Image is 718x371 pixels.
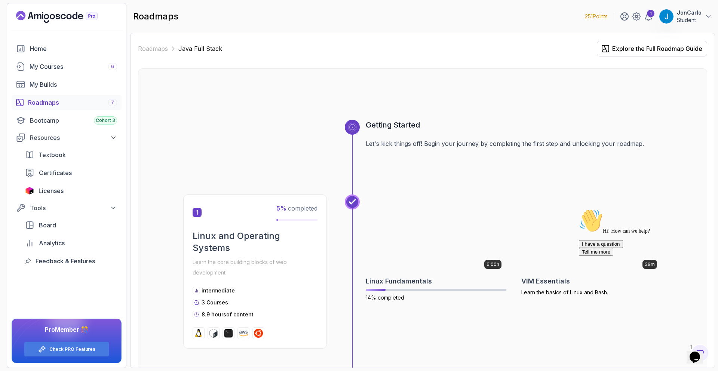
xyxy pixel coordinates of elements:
[254,329,263,338] img: ubuntu logo
[21,236,122,251] a: analytics
[16,11,115,23] a: Landing page
[202,311,254,318] p: 8.9 hours of content
[24,341,109,357] button: Check PRO Features
[677,9,702,16] p: JonCarlo
[30,203,117,212] div: Tools
[522,195,662,273] img: VIM Essentials card
[193,230,317,254] h2: Linux and Operating Systems
[30,80,117,89] div: My Builds
[3,34,47,42] button: I have a question
[21,183,122,198] a: licenses
[39,239,65,248] span: Analytics
[3,3,138,50] div: 👋Hi! How can we help?I have a questionTell me more
[521,289,662,296] p: Learn the basics of Linux and Bash.
[28,98,117,107] div: Roadmaps
[12,41,122,56] a: home
[3,3,27,27] img: :wave:
[597,41,707,56] button: Explore the Full Roadmap Guide
[194,329,203,338] img: linux logo
[659,9,712,24] button: user profile imageJonCarloStudent
[96,117,115,123] span: Cohort 3
[366,139,662,148] p: Let's kick things off! Begin your journey by completing the first step and unlocking your roadmap.
[39,186,64,195] span: Licenses
[138,44,168,53] a: Roadmaps
[612,44,702,53] div: Explore the Full Roadmap Guide
[366,276,432,286] h2: Linux Fundamentals
[487,261,499,267] p: 6.00h
[366,194,506,301] a: Linux Fundamentals card6.00hLinux Fundamentals14% completed
[3,42,37,50] button: Tell me more
[209,329,218,338] img: bash logo
[644,12,653,21] a: 1
[39,150,66,159] span: Textbook
[576,206,711,337] iframe: chat widget
[12,77,122,92] a: builds
[111,99,114,105] span: 7
[25,187,34,194] img: jetbrains icon
[12,201,122,215] button: Tools
[585,13,608,20] p: 251 Points
[3,22,74,28] span: Hi! How can we help?
[21,254,122,269] a: feedback
[49,346,95,352] a: Check PRO Features
[366,120,662,130] h3: Getting Started
[12,113,122,128] a: bootcamp
[202,299,228,306] span: 3 Courses
[647,10,654,17] div: 1
[202,287,235,294] p: intermediate
[133,10,178,22] h2: roadmaps
[12,59,122,74] a: courses
[366,195,506,273] img: Linux Fundamentals card
[276,205,317,212] span: completed
[193,208,202,217] span: 1
[21,218,122,233] a: board
[12,95,122,110] a: roadmaps
[39,168,72,177] span: Certificates
[21,147,122,162] a: textbook
[687,341,711,364] iframe: chat widget
[366,294,404,301] span: 14% completed
[111,64,114,70] span: 6
[239,329,248,338] img: aws logo
[193,257,317,278] p: Learn the core building blocks of web development
[659,9,673,24] img: user profile image
[30,44,117,53] div: Home
[677,16,702,24] p: Student
[521,276,570,286] h2: VIM Essentials
[36,257,95,266] span: Feedback & Features
[12,131,122,144] button: Resources
[21,165,122,180] a: certificates
[276,205,286,212] span: 5 %
[521,194,662,296] a: VIM Essentials card39mVIM EssentialsLearn the basics of Linux and Bash.
[178,44,222,53] p: Java Full Stack
[30,62,117,71] div: My Courses
[39,221,56,230] span: Board
[224,329,233,338] img: terminal logo
[30,116,117,125] div: Bootcamp
[30,133,117,142] div: Resources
